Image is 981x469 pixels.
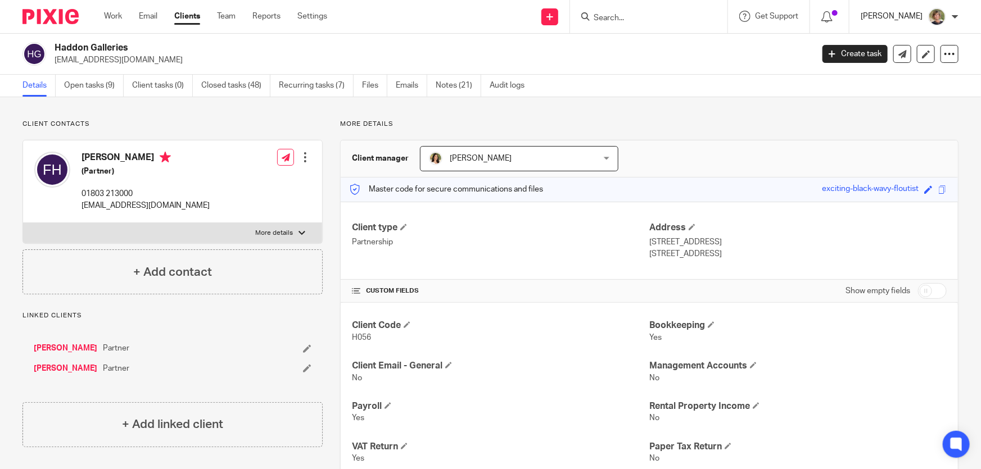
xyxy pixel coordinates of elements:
p: Client contacts [22,120,323,129]
span: Partner [103,363,129,374]
span: Yes [649,334,662,341]
span: No [352,374,362,382]
span: Get Support [755,12,798,20]
a: Create task [822,45,888,63]
h4: Client Code [352,320,649,331]
p: Linked clients [22,311,323,320]
h4: [PERSON_NAME] [82,152,210,166]
a: Recurring tasks (7) [279,75,354,97]
a: Settings [297,11,327,22]
span: No [649,454,659,462]
p: More details [255,229,293,238]
h4: Client type [352,222,649,234]
h4: CUSTOM FIELDS [352,286,649,295]
div: exciting-black-wavy-floutist [822,183,919,196]
a: Reports [252,11,281,22]
span: Yes [352,454,364,462]
i: Primary [160,152,171,163]
p: [STREET_ADDRESS] [649,248,947,259]
p: [EMAIL_ADDRESS][DOMAIN_NAME] [55,54,806,66]
a: [PERSON_NAME] [34,363,97,374]
h4: + Add contact [133,263,212,281]
h4: Client Email - General [352,360,649,372]
h4: + Add linked client [122,416,223,433]
h4: Address [649,222,947,234]
img: svg%3E [22,42,46,66]
span: No [649,414,659,422]
img: High%20Res%20Andrew%20Price%20Accountants_Poppy%20Jakes%20photography-1153.jpg [429,152,442,165]
img: High%20Res%20Andrew%20Price%20Accountants_Poppy%20Jakes%20photography-1142.jpg [928,8,946,26]
p: [PERSON_NAME] [861,11,923,22]
p: Master code for secure communications and files [349,184,543,195]
a: Details [22,75,56,97]
p: [EMAIL_ADDRESS][DOMAIN_NAME] [82,200,210,211]
h4: VAT Return [352,441,649,453]
a: Clients [174,11,200,22]
label: Show empty fields [846,285,910,297]
h4: Management Accounts [649,360,947,372]
input: Search [593,13,694,24]
h4: Paper Tax Return [649,441,947,453]
p: Partnership [352,236,649,248]
img: Pixie [22,9,79,24]
span: Yes [352,414,364,422]
a: Email [139,11,157,22]
a: Open tasks (9) [64,75,124,97]
span: Partner [103,343,129,354]
a: Work [104,11,122,22]
p: 01803 213000 [82,188,210,199]
h4: Rental Property Income [649,400,947,412]
h5: (Partner) [82,166,210,177]
h3: Client manager [352,153,409,164]
h4: Payroll [352,400,649,412]
a: Audit logs [490,75,533,97]
a: Notes (21) [436,75,481,97]
span: H056 [352,334,371,341]
img: svg%3E [34,152,70,188]
span: No [649,374,659,382]
a: Client tasks (0) [132,75,193,97]
p: More details [340,120,959,129]
span: [PERSON_NAME] [450,154,512,162]
h2: Haddon Galleries [55,42,655,54]
p: [STREET_ADDRESS] [649,236,947,248]
a: Files [362,75,387,97]
a: Emails [396,75,427,97]
a: Closed tasks (48) [201,75,270,97]
h4: Bookkeeping [649,320,947,331]
a: [PERSON_NAME] [34,343,97,354]
a: Team [217,11,236,22]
